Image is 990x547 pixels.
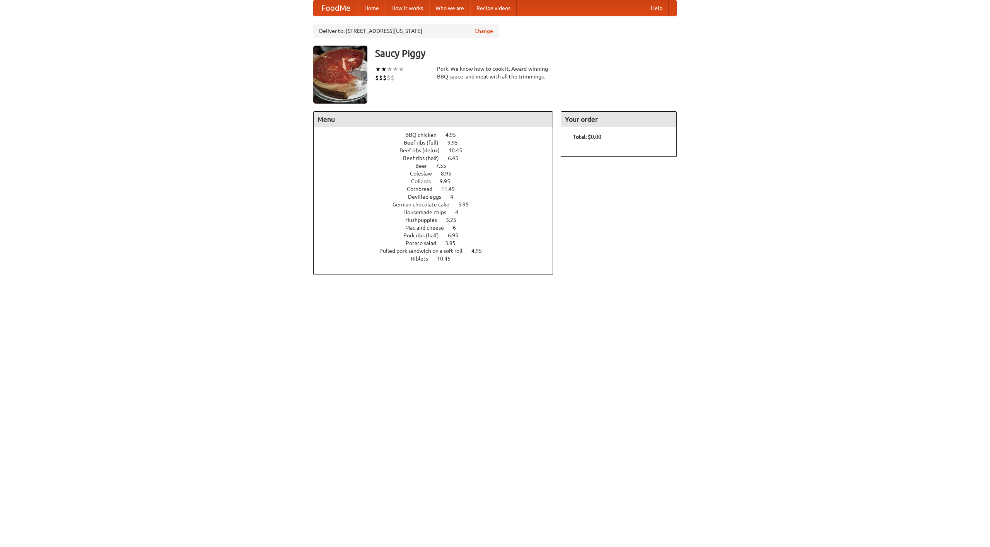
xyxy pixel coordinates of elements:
span: Beef ribs (half) [403,155,447,161]
h3: Saucy Piggy [375,46,677,61]
span: Pulled pork sandwich on a soft roll [379,248,470,254]
a: Recipe videos [470,0,517,16]
span: 7.55 [436,163,454,169]
li: $ [379,73,383,82]
a: Potato salad 3.95 [406,240,470,246]
a: How it works [385,0,429,16]
a: Home [358,0,385,16]
span: 6.45 [448,155,466,161]
span: Pork ribs (half) [403,232,447,239]
a: Housemade chips 4 [403,209,473,215]
img: angular.jpg [313,46,367,104]
span: 10.45 [449,147,470,153]
li: ★ [381,65,387,73]
span: 4 [450,194,461,200]
span: Beef ribs (delux) [399,147,447,153]
a: Hushpuppies 3.25 [405,217,471,223]
span: Riblets [411,256,436,262]
a: Help [645,0,669,16]
span: Potato salad [406,240,444,246]
a: Who we are [429,0,470,16]
span: Cornbread [407,186,440,192]
span: 6.95 [448,232,466,239]
li: ★ [387,65,393,73]
span: 8.95 [441,170,459,177]
b: Total: $0.00 [573,134,601,140]
span: 9.95 [447,140,466,146]
a: Beer 7.55 [415,163,461,169]
h4: Your order [561,112,676,127]
a: BBQ chicken 4.95 [405,132,470,138]
span: 10.45 [437,256,458,262]
span: 4.95 [471,248,490,254]
span: 11.45 [441,186,463,192]
div: Pork. We know how to cook it. Award-winning BBQ sauce, and meat with all the trimmings. [437,65,553,80]
li: ★ [393,65,398,73]
span: Collards [411,178,439,184]
span: 6 [453,225,464,231]
a: Devilled eggs 4 [408,194,468,200]
a: Beef ribs (full) 9.95 [404,140,472,146]
a: Pulled pork sandwich on a soft roll 4.95 [379,248,496,254]
li: $ [391,73,394,82]
a: Cornbread 11.45 [407,186,469,192]
span: 4.95 [445,132,464,138]
a: Beef ribs (delux) 10.45 [399,147,476,153]
li: ★ [398,65,404,73]
a: Change [475,27,493,35]
span: 5.95 [458,201,476,208]
span: 3.95 [445,240,463,246]
a: Pork ribs (half) 6.95 [403,232,473,239]
a: Beef ribs (half) 6.45 [403,155,473,161]
span: 9.95 [440,178,458,184]
li: $ [387,73,391,82]
h4: Menu [314,112,553,127]
div: Deliver to: [STREET_ADDRESS][US_STATE] [313,24,499,38]
span: 3.25 [446,217,464,223]
li: $ [375,73,379,82]
span: German chocolate cake [393,201,457,208]
a: German chocolate cake 5.95 [393,201,483,208]
span: Mac and cheese [405,225,452,231]
a: FoodMe [314,0,358,16]
span: Housemade chips [403,209,454,215]
li: ★ [375,65,381,73]
span: Coleslaw [410,170,440,177]
span: Hushpuppies [405,217,445,223]
a: Mac and cheese 6 [405,225,470,231]
a: Collards 9.95 [411,178,464,184]
li: $ [383,73,387,82]
span: BBQ chicken [405,132,444,138]
span: Beef ribs (full) [404,140,446,146]
a: Riblets 10.45 [411,256,465,262]
span: Devilled eggs [408,194,449,200]
span: Beer [415,163,435,169]
a: Coleslaw 8.95 [410,170,466,177]
span: 4 [455,209,466,215]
